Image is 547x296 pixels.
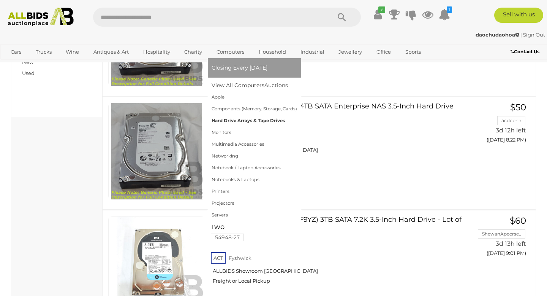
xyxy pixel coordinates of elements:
a: Sell with us [494,8,543,23]
a: daochudaohoa [476,32,520,38]
a: Trucks [31,46,57,58]
a: New [22,59,33,65]
a: Computers [212,46,249,58]
span: $60 [510,215,526,226]
a: Sign Out [523,32,545,38]
img: Allbids.com.au [4,8,78,26]
a: Western Digital (WD3000F9YZ) 3TB SATA 7.2K 3.5-Inch Hard Drive - Lot of Two 54948-27 ACT Fyshwick... [217,216,458,290]
i: ✔ [378,6,385,13]
a: [GEOGRAPHIC_DATA] [6,58,70,71]
a: ✔ [372,8,383,21]
a: Wine [61,46,84,58]
a: Used [22,70,35,76]
strong: daochudaohoa [476,32,519,38]
a: Antiques & Art [89,46,134,58]
button: Search [323,8,361,27]
span: | [520,32,522,38]
span: $50 [510,102,526,113]
a: Household [254,46,291,58]
a: Industrial [296,46,329,58]
a: Seagate (ST4000VN0001) 4TB SATA Enterprise NAS 3.5-Inch Hard Drive 54948-43 ACT Fyshwick ALLBIDS ... [217,103,458,169]
a: 1 [439,8,450,21]
b: Contact Us [511,49,539,54]
a: $50 acdcbne 3d 12h left ([DATE] 8:22 PM) [469,103,528,147]
a: Jewellery [334,46,367,58]
a: Cars [6,46,26,58]
a: Office [372,46,396,58]
a: $60 ShewanApeerse.. 3d 13h left ([DATE] 9:01 PM) [469,216,528,261]
a: Sports [400,46,426,58]
a: Contact Us [511,48,541,56]
a: Charity [179,46,207,58]
a: Hospitality [138,46,175,58]
i: 1 [447,6,452,13]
